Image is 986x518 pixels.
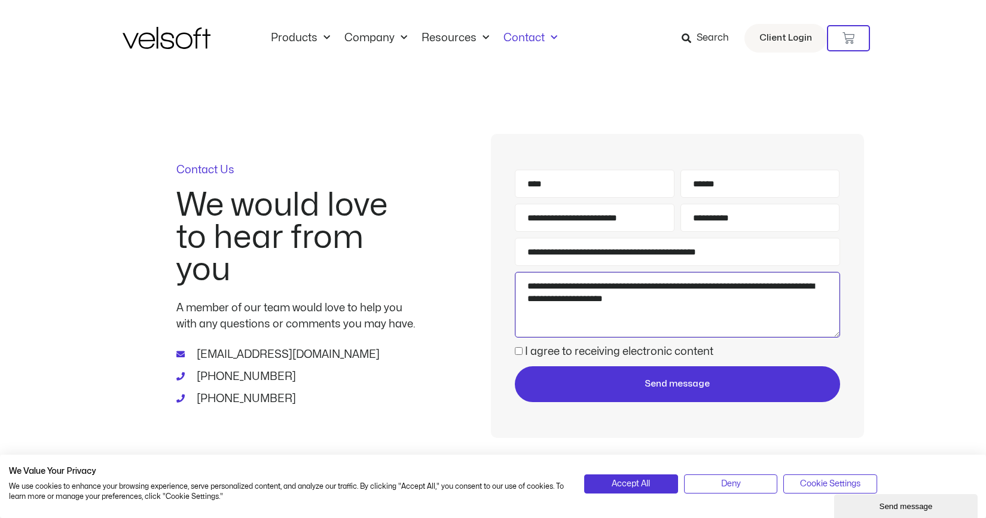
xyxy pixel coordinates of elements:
p: Contact Us [176,165,416,176]
a: ContactMenu Toggle [496,32,564,45]
button: Adjust cookie preferences [783,474,877,494]
button: Send message [515,366,840,402]
nav: Menu [264,32,564,45]
span: [PHONE_NUMBER] [194,391,296,407]
h2: We would love to hear from you [176,189,416,286]
span: Send message [645,377,710,391]
span: [PHONE_NUMBER] [194,369,296,385]
p: A member of our team would love to help you with any questions or comments you may have. [176,300,416,332]
img: Velsoft Training Materials [123,27,210,49]
p: We use cookies to enhance your browsing experience, serve personalized content, and analyze our t... [9,482,566,502]
a: ProductsMenu Toggle [264,32,337,45]
span: Search [697,30,729,46]
iframe: chat widget [834,492,980,518]
span: Deny [721,477,741,491]
a: Search [682,28,737,48]
span: Client Login [759,30,812,46]
a: Client Login [744,24,827,53]
button: Deny all cookies [684,474,778,494]
a: [EMAIL_ADDRESS][DOMAIN_NAME] [176,347,416,363]
a: ResourcesMenu Toggle [414,32,496,45]
label: I agree to receiving electronic content [525,347,713,357]
a: CompanyMenu Toggle [337,32,414,45]
span: [EMAIL_ADDRESS][DOMAIN_NAME] [194,347,380,363]
h2: We Value Your Privacy [9,466,566,477]
button: Accept all cookies [584,474,678,494]
span: Accept All [612,477,650,491]
span: Cookie Settings [800,477,860,491]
